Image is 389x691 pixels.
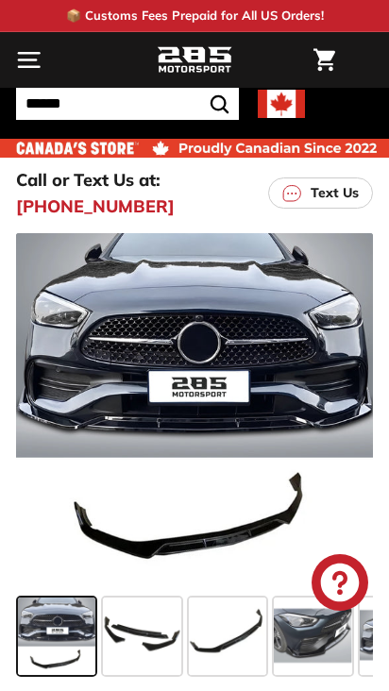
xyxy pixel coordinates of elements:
a: Text Us [268,177,373,209]
a: [PHONE_NUMBER] [16,194,175,219]
p: 📦 Customs Fees Prepaid for All US Orders! [66,7,324,25]
img: Logo_285_Motorsport_areodynamics_components [157,44,232,76]
input: Search [16,88,239,120]
a: Cart [304,33,345,87]
p: Text Us [311,183,359,203]
p: Call or Text Us at: [16,167,161,193]
inbox-online-store-chat: Shopify online store chat [306,554,374,615]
